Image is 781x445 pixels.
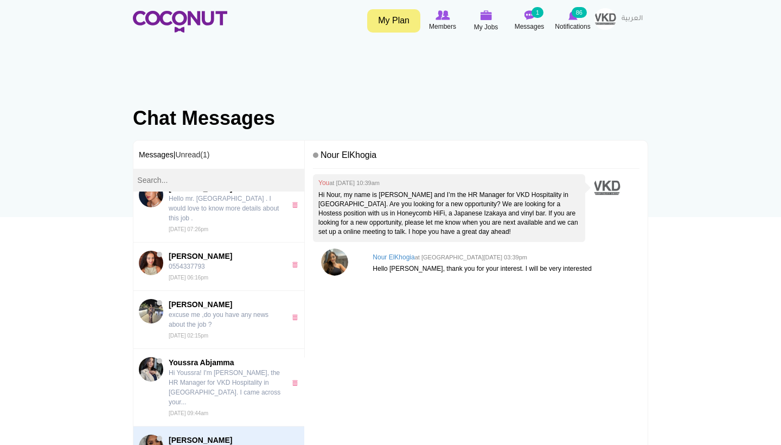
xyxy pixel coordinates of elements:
[421,8,464,33] a: Browse Members Members
[292,262,301,268] a: x
[373,264,634,274] p: Hello [PERSON_NAME], thank you for your interest. I will be very interested
[175,150,209,159] a: Unread(1)
[292,380,301,386] a: x
[133,175,304,243] a: Polina Amanova[PERSON_NAME] Hello mr. [GEOGRAPHIC_DATA] . I would love to know more details about...
[169,357,280,368] span: Youssra Abjamma
[616,8,648,30] a: العربية
[292,314,301,320] a: x
[532,7,543,18] small: 1
[169,310,280,329] p: excuse me ,do you have any news about the job ?
[139,251,163,275] img: Fiyori Halefom
[169,410,208,416] small: [DATE] 09:44am
[169,262,280,271] p: 0554337793
[133,291,304,349] a: Claudia Hernandez[PERSON_NAME] excuse me ,do you have any news about the job ? [DATE] 02:15pm
[551,8,594,33] a: Notifications Notifications 86
[429,21,456,32] span: Members
[313,146,639,169] h4: Nour ElKhogia
[169,299,280,310] span: [PERSON_NAME]
[133,349,304,427] a: Youssra AbjammaYoussra Abjamma Hi Youssra! I'm [PERSON_NAME], the HR Manager for VKD Hospitality ...
[318,190,580,237] p: Hi Nour, my name is [PERSON_NAME] and I’m the HR Manager for VKD Hospitality in [GEOGRAPHIC_DATA]...
[133,11,227,33] img: Home
[318,180,580,187] h4: You
[133,169,304,192] input: Search...
[169,194,280,223] p: Hello mr. [GEOGRAPHIC_DATA] . I would love to know more details about this job .
[474,22,498,33] span: My Jobs
[169,251,280,262] span: [PERSON_NAME]
[169,226,208,232] small: [DATE] 07:26pm
[139,357,163,382] img: Youssra Abjamma
[480,10,492,20] img: My Jobs
[174,150,210,159] span: |
[508,8,551,33] a: Messages Messages 1
[524,10,535,20] img: Messages
[572,7,587,18] small: 86
[367,9,420,33] a: My Plan
[139,183,163,207] img: Polina Amanova
[169,368,280,407] p: Hi Youssra! I'm [PERSON_NAME], the HR Manager for VKD Hospitality in [GEOGRAPHIC_DATA]. I came ac...
[133,107,648,129] h1: Chat Messages
[169,275,208,281] small: [DATE] 06:16pm
[329,180,380,186] small: at [DATE] 10:39am
[555,21,590,32] span: Notifications
[373,254,634,261] h4: Nour ElKhogia
[133,141,304,169] h3: Messages
[515,21,545,32] span: Messages
[139,299,163,323] img: Claudia Hernandez
[436,10,450,20] img: Browse Members
[415,254,527,260] small: at [GEOGRAPHIC_DATA][DATE] 03:39pm
[133,243,304,291] a: Fiyori Halefom[PERSON_NAME] 0554337793 [DATE] 06:16pm
[464,8,508,34] a: My Jobs My Jobs
[169,333,208,339] small: [DATE] 02:15pm
[292,202,301,208] a: x
[568,10,578,20] img: Notifications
